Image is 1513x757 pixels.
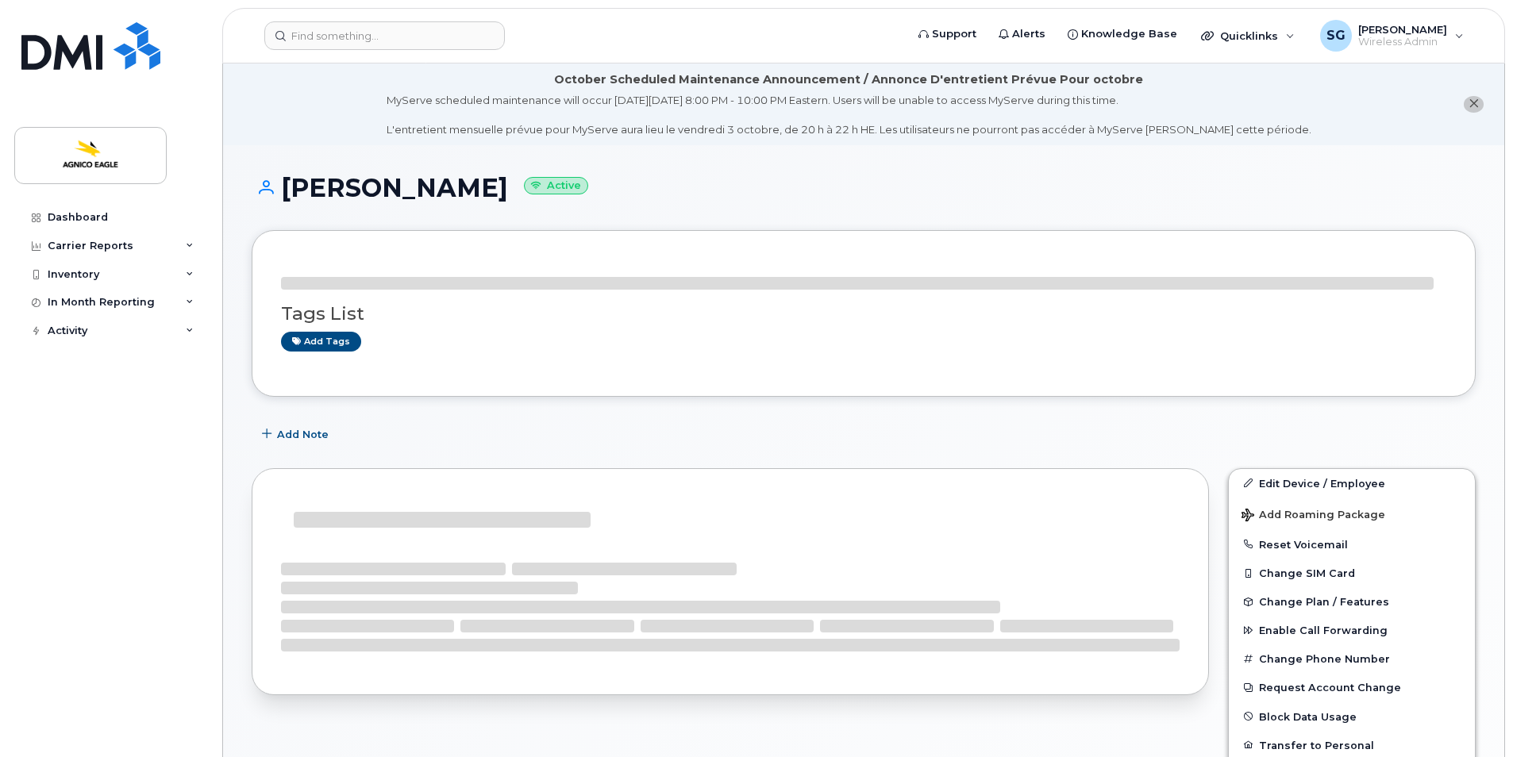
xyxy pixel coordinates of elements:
[1259,596,1389,608] span: Change Plan / Features
[252,174,1476,202] h1: [PERSON_NAME]
[1229,559,1475,587] button: Change SIM Card
[1229,469,1475,498] a: Edit Device / Employee
[1229,587,1475,616] button: Change Plan / Features
[1464,96,1484,113] button: close notification
[281,332,361,352] a: Add tags
[277,427,329,442] span: Add Note
[1259,624,1388,636] span: Enable Call Forwarding
[1229,702,1475,731] button: Block Data Usage
[281,304,1446,324] h3: Tags List
[1229,644,1475,673] button: Change Phone Number
[1229,530,1475,559] button: Reset Voicemail
[387,93,1311,137] div: MyServe scheduled maintenance will occur [DATE][DATE] 8:00 PM - 10:00 PM Eastern. Users will be u...
[524,177,588,195] small: Active
[1229,673,1475,701] button: Request Account Change
[1229,498,1475,530] button: Add Roaming Package
[252,421,342,449] button: Add Note
[1229,616,1475,644] button: Enable Call Forwarding
[554,71,1143,88] div: October Scheduled Maintenance Announcement / Annonce D'entretient Prévue Pour octobre
[1242,509,1385,524] span: Add Roaming Package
